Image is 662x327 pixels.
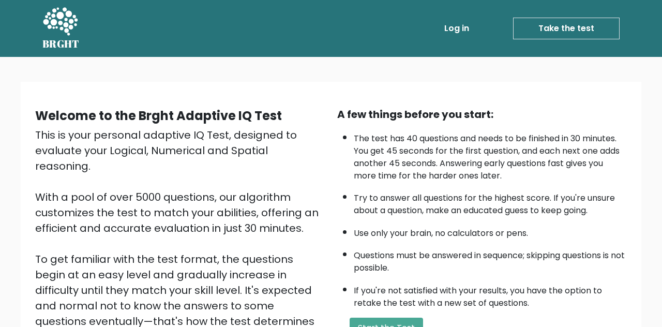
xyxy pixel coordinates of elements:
li: Use only your brain, no calculators or pens. [354,222,627,240]
a: BRGHT [42,4,80,53]
li: The test has 40 questions and needs to be finished in 30 minutes. You get 45 seconds for the firs... [354,127,627,182]
li: If you're not satisfied with your results, you have the option to retake the test with a new set ... [354,279,627,309]
a: Log in [440,18,473,39]
a: Take the test [513,18,620,39]
li: Try to answer all questions for the highest score. If you're unsure about a question, make an edu... [354,187,627,217]
li: Questions must be answered in sequence; skipping questions is not possible. [354,244,627,274]
b: Welcome to the Brght Adaptive IQ Test [35,107,282,124]
h5: BRGHT [42,38,80,50]
div: A few things before you start: [337,107,627,122]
